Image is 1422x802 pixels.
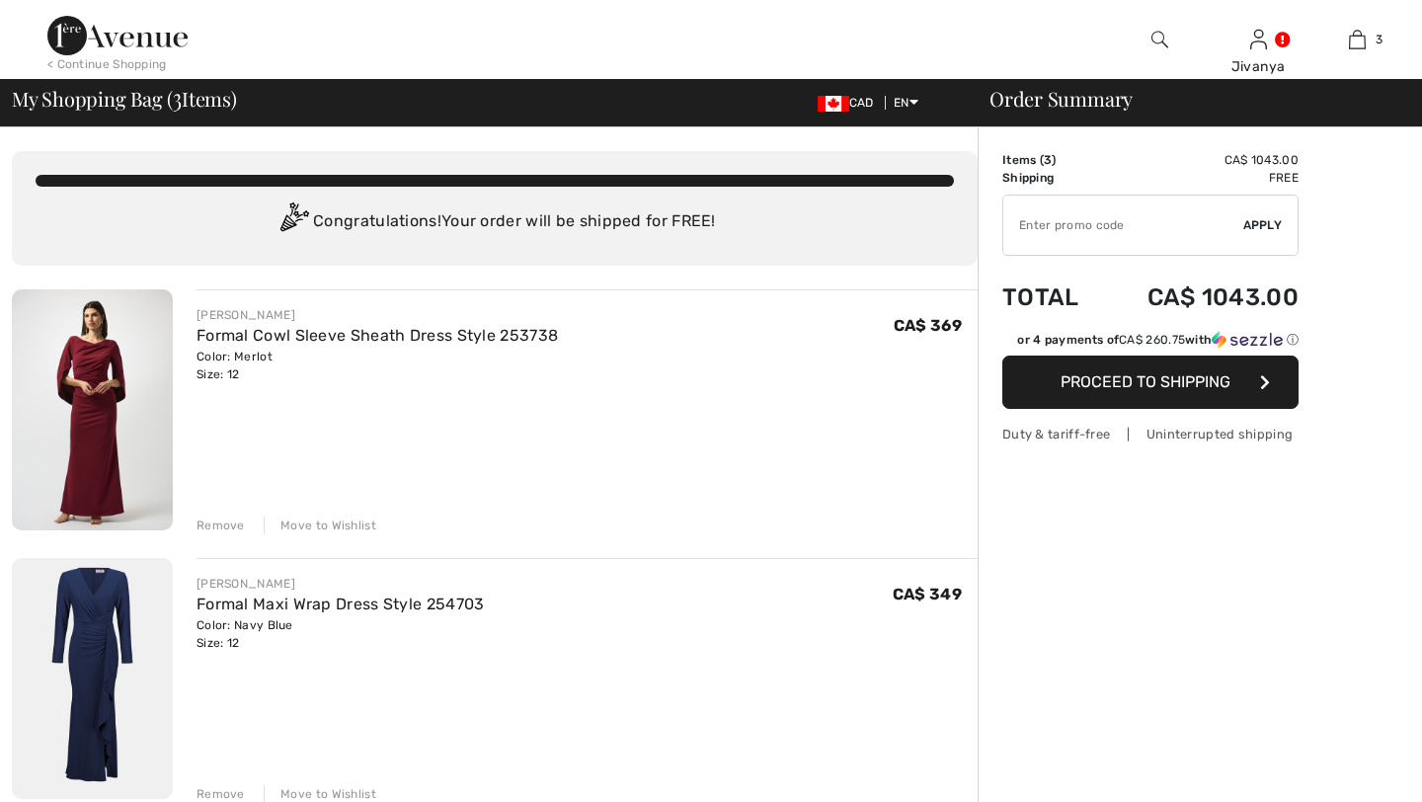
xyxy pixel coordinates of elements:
[197,517,245,534] div: Remove
[47,16,188,55] img: 1ère Avenue
[47,55,167,73] div: < Continue Shopping
[197,348,558,383] div: Color: Merlot Size: 12
[1002,331,1299,356] div: or 4 payments ofCA$ 260.75withSezzle Click to learn more about Sezzle
[894,96,918,110] span: EN
[12,558,173,799] img: Formal Maxi Wrap Dress Style 254703
[1002,356,1299,409] button: Proceed to Shipping
[12,89,237,109] span: My Shopping Bag ( Items)
[1308,28,1405,51] a: 3
[197,575,485,593] div: [PERSON_NAME]
[264,517,376,534] div: Move to Wishlist
[1151,28,1168,51] img: search the website
[1250,28,1267,51] img: My Info
[1002,264,1102,331] td: Total
[1061,372,1230,391] span: Proceed to Shipping
[36,202,954,242] div: Congratulations! Your order will be shipped for FREE!
[1243,216,1283,234] span: Apply
[197,306,558,324] div: [PERSON_NAME]
[893,585,962,603] span: CA$ 349
[1002,151,1102,169] td: Items ( )
[197,616,485,652] div: Color: Navy Blue Size: 12
[173,84,182,110] span: 3
[1119,333,1185,347] span: CA$ 260.75
[1002,169,1102,187] td: Shipping
[12,289,173,530] img: Formal Cowl Sleeve Sheath Dress Style 253738
[1102,264,1299,331] td: CA$ 1043.00
[1003,196,1243,255] input: Promo code
[1102,151,1299,169] td: CA$ 1043.00
[1210,56,1306,77] div: Jivanya
[197,595,485,613] a: Formal Maxi Wrap Dress Style 254703
[1212,331,1283,349] img: Sezzle
[274,202,313,242] img: Congratulation2.svg
[1349,28,1366,51] img: My Bag
[1102,169,1299,187] td: Free
[818,96,849,112] img: Canadian Dollar
[818,96,882,110] span: CAD
[1250,30,1267,48] a: Sign In
[1017,331,1299,349] div: or 4 payments of with
[894,316,962,335] span: CA$ 369
[1044,153,1052,167] span: 3
[197,326,558,345] a: Formal Cowl Sleeve Sheath Dress Style 253738
[1002,425,1299,443] div: Duty & tariff-free | Uninterrupted shipping
[1376,31,1382,48] span: 3
[966,89,1410,109] div: Order Summary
